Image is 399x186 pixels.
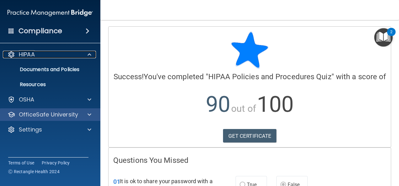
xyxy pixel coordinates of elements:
[19,126,42,133] p: Settings
[42,160,70,166] a: Privacy Policy
[8,51,91,58] a: HIPAA
[8,168,60,175] span: Ⓒ Rectangle Health 2024
[390,32,392,40] div: 2
[114,72,144,81] span: Success!
[4,66,90,73] p: Documents and Policies
[113,156,386,164] h4: Questions You Missed
[113,73,386,81] h4: You've completed " " with a score of
[8,126,91,133] a: Settings
[19,96,35,103] p: OSHA
[8,7,93,19] img: PMB logo
[8,160,34,166] a: Terms of Use
[257,91,294,117] span: 100
[19,111,78,118] p: OfficeSafe University
[231,103,256,114] span: out of
[206,91,230,117] span: 90
[374,28,393,47] button: Open Resource Center, 2 new notifications
[8,96,91,103] a: OSHA
[113,178,120,185] span: 01
[231,31,269,69] img: blue-star-rounded.9d042014.png
[8,111,91,118] a: OfficeSafe University
[223,129,277,143] a: GET CERTIFICATE
[19,27,62,35] h4: Compliance
[4,81,90,88] p: Resources
[19,51,35,58] p: HIPAA
[208,72,331,81] span: HIPAA Policies and Procedures Quiz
